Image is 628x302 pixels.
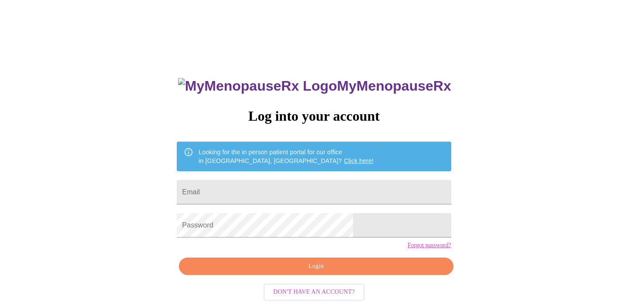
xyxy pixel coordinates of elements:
[344,157,374,164] a: Click here!
[189,261,443,272] span: Login
[408,242,451,249] a: Forgot password?
[178,78,451,94] h3: MyMenopauseRx
[178,78,337,94] img: MyMenopauseRx Logo
[264,284,364,301] button: Don't have an account?
[199,144,374,169] div: Looking for the in person patient portal for our office in [GEOGRAPHIC_DATA], [GEOGRAPHIC_DATA]?
[273,287,355,298] span: Don't have an account?
[261,288,367,295] a: Don't have an account?
[177,108,451,124] h3: Log into your account
[179,258,453,275] button: Login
